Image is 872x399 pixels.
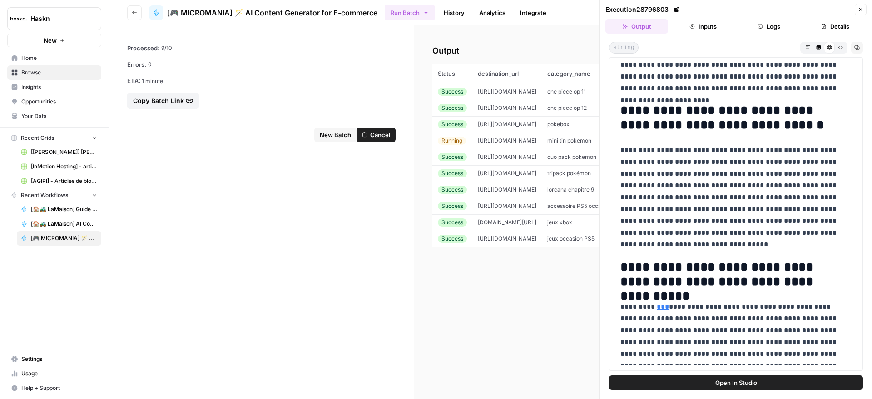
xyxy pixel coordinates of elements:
a: [[PERSON_NAME]] [PERSON_NAME] & [PERSON_NAME] LB Test Grid (2) [17,145,101,159]
span: Recent Grids [21,134,54,142]
div: Copy Batch Link [133,96,193,105]
span: https://www.micromania.fr/cartes-one-piece-op11.html [478,88,536,95]
a: [InMotion Hosting] - article de blog 2000 mots [17,159,101,174]
span: duo pack pokemon [547,153,596,160]
span: [🎮 MICROMANIA] 🪄 AI Content Generator for E-commerce [167,7,377,18]
button: Run Batch [385,5,435,20]
span: https://www.micromania.fr/disney-lorcana-chapitre-9-fabuleux.html [478,186,536,193]
span: ETA: [127,77,140,84]
span: Opportunities [21,98,97,106]
span: https://www.micromania.fr/tripack-cartes-pokemon.html [478,170,536,177]
span: tripack pokémon [547,170,591,177]
div: Execution 28796803 [605,5,681,14]
span: lorcana chapitre 9 [547,186,594,193]
a: [AGIPI] - Articles de blog - Optimisations Grid [17,174,101,188]
a: [🎮 MICROMANIA] 🪄 AI Content Generator for E-commerce [17,231,101,246]
span: Home [21,54,97,62]
div: Success [438,88,467,96]
a: Home [7,51,101,65]
a: Opportunities [7,94,101,109]
div: Success [438,153,467,161]
a: [🏠🚜 LaMaison] AI Content Generator for Info Blog [17,217,101,231]
span: https://www.micromania.fr/cartespokemon.html [478,121,536,128]
span: micromania.fr/jeux-xbox.html [478,219,536,226]
div: Success [438,169,467,177]
span: Recent Workflows [21,191,68,199]
span: one piece op 11 [547,88,586,95]
span: [🏠🚜 LaMaison] AI Content Generator for Info Blog [31,220,97,228]
span: [🎮 MICROMANIA] 🪄 AI Content Generator for E-commerce [31,234,97,242]
a: History [438,5,470,20]
a: Integrate [515,5,552,20]
button: New Batch [314,128,357,142]
span: [🏠🚜 LaMaison] Guide d'achat Generator [31,205,97,213]
button: Copy Batch Link [127,93,199,109]
span: string [609,42,639,54]
th: destination_url [472,64,542,84]
span: Open In Studio [715,378,757,387]
span: Insights [21,83,97,91]
button: Help + Support [7,381,101,395]
span: mini tin pokemon [547,137,591,144]
a: Your Data [7,109,101,123]
span: accessoire PS5 occasion [547,202,612,209]
span: Browse [21,69,97,77]
a: Usage [7,366,101,381]
a: Browse [7,65,101,80]
span: https://www.micromania.fr/occasion-jeux-ps5.html [478,235,536,242]
div: 0 [127,60,396,69]
th: Status [432,64,472,84]
span: one piece op 12 [547,104,587,111]
span: [InMotion Hosting] - article de blog 2000 mots [31,163,97,171]
a: Insights [7,80,101,94]
div: Success [438,235,467,243]
button: Output [605,19,668,34]
p: 1 minute [127,76,396,85]
span: Haskn [30,14,85,23]
a: Analytics [474,5,511,20]
button: Workspace: Haskn [7,7,101,30]
span: Cancel [370,130,390,139]
h2: Output [432,44,854,58]
button: New [7,34,101,47]
span: https://www.micromania.fr/cartes-one-piece-op12.html [478,104,536,111]
a: [🏠🚜 LaMaison] Guide d'achat Generator [17,202,101,217]
span: jeux occasion PS5 [547,235,595,242]
span: New Batch [320,130,351,139]
div: Success [438,104,467,112]
button: Cancel [357,128,396,142]
span: Processed: [127,44,159,53]
span: Your Data [21,112,97,120]
span: https://www.micromania.fr/occasion-accessories-ps5.html [478,202,536,209]
span: https://www.micromania.fr/cartespokemon.html [478,153,536,160]
button: Recent Grids [7,131,101,145]
a: Settings [7,352,101,366]
th: category_name [542,64,617,84]
div: Running [438,137,466,145]
div: Success [438,218,467,227]
button: Inputs [672,19,734,34]
span: [[PERSON_NAME]] [PERSON_NAME] & [PERSON_NAME] LB Test Grid (2) [31,148,97,156]
span: 9 / 10 [161,44,172,52]
span: Help + Support [21,384,97,392]
span: Settings [21,355,97,363]
button: Recent Workflows [7,188,101,202]
button: Open In Studio [609,375,863,390]
span: https://www.micromania.fr/cartespokemon.html [478,137,536,144]
span: pokebox [547,121,570,128]
span: Errors: [127,60,146,69]
span: Usage [21,369,97,378]
div: Success [438,120,467,128]
div: Success [438,186,467,194]
div: Success [438,202,467,210]
span: jeux xbox [547,219,572,226]
span: [AGIPI] - Articles de blog - Optimisations Grid [31,177,97,185]
img: Haskn Logo [10,10,27,27]
a: [🎮 MICROMANIA] 🪄 AI Content Generator for E-commerce [149,5,377,20]
span: New [44,36,57,45]
button: Logs [738,19,801,34]
button: Details [804,19,867,34]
